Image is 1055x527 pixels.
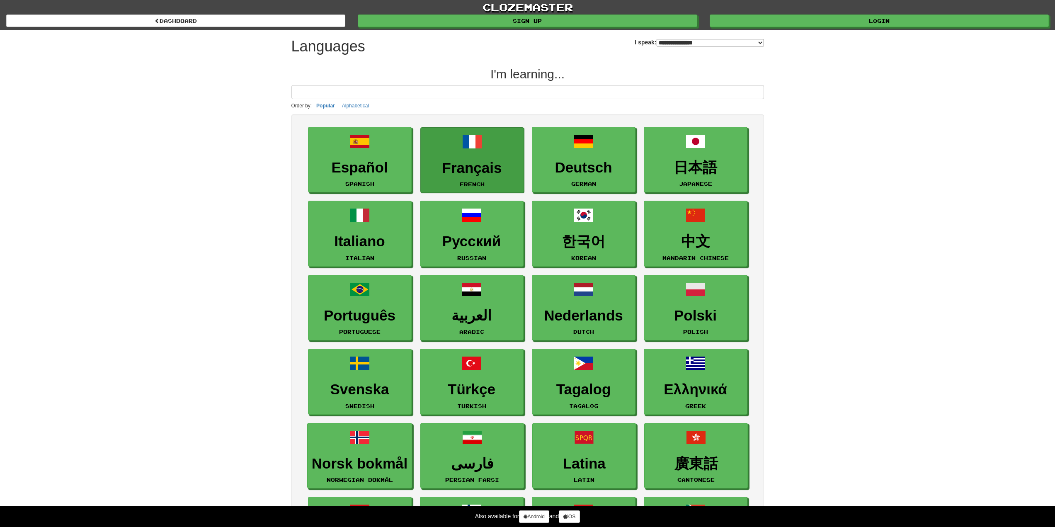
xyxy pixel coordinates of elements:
[710,15,1049,27] a: Login
[662,255,729,261] small: Mandarin Chinese
[677,477,715,483] small: Cantonese
[340,101,371,110] button: Alphabetical
[445,477,499,483] small: Persian Farsi
[424,308,519,324] h3: العربية
[327,477,393,483] small: Norwegian Bokmål
[314,101,337,110] button: Popular
[644,127,747,193] a: 日本語Japanese
[649,456,743,472] h3: 廣東話
[308,275,412,341] a: PortuguêsPortuguese
[457,403,486,409] small: Turkish
[536,308,631,324] h3: Nederlands
[571,255,596,261] small: Korean
[345,403,374,409] small: Swedish
[345,255,374,261] small: Italian
[569,403,598,409] small: Tagalog
[635,38,764,46] label: I speak:
[559,510,580,523] a: iOS
[345,181,374,187] small: Spanish
[291,38,365,55] h1: Languages
[339,329,381,335] small: Portuguese
[644,275,747,341] a: PolskiPolish
[312,456,407,472] h3: Norsk bokmål
[420,127,524,193] a: FrançaisFrench
[532,201,635,267] a: 한국어Korean
[307,423,412,489] a: Norsk bokmålNorwegian Bokmål
[657,39,764,46] select: I speak:
[313,233,407,250] h3: Italiano
[648,381,743,398] h3: Ελληνικά
[425,160,519,176] h3: Français
[536,233,631,250] h3: 한국어
[536,381,631,398] h3: Tagalog
[644,349,747,415] a: ΕλληνικάGreek
[648,160,743,176] h3: 日本語
[313,308,407,324] h3: Português
[358,15,697,27] a: Sign up
[532,423,636,489] a: LatinaLatin
[532,349,635,415] a: TagalogTagalog
[420,349,524,415] a: TürkçeTurkish
[532,127,635,193] a: DeutschGerman
[308,201,412,267] a: ItalianoItalian
[683,329,708,335] small: Polish
[308,127,412,193] a: EspañolSpanish
[685,403,706,409] small: Greek
[6,15,345,27] a: dashboard
[291,67,764,81] h2: I'm learning...
[574,477,594,483] small: Latin
[424,381,519,398] h3: Türkçe
[425,456,519,472] h3: فارسی
[424,233,519,250] h3: Русский
[420,201,524,267] a: РусскийRussian
[644,201,747,267] a: 中文Mandarin Chinese
[313,381,407,398] h3: Svenska
[644,423,748,489] a: 廣東話Cantonese
[460,181,485,187] small: French
[571,181,596,187] small: German
[532,275,635,341] a: NederlandsDutch
[420,423,524,489] a: فارسیPersian Farsi
[457,255,486,261] small: Russian
[420,275,524,341] a: العربيةArabic
[308,349,412,415] a: SvenskaSwedish
[536,160,631,176] h3: Deutsch
[537,456,631,472] h3: Latina
[648,308,743,324] h3: Polski
[291,103,312,109] small: Order by:
[679,181,712,187] small: Japanese
[459,329,484,335] small: Arabic
[648,233,743,250] h3: 中文
[519,510,549,523] a: Android
[313,160,407,176] h3: Español
[573,329,594,335] small: Dutch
